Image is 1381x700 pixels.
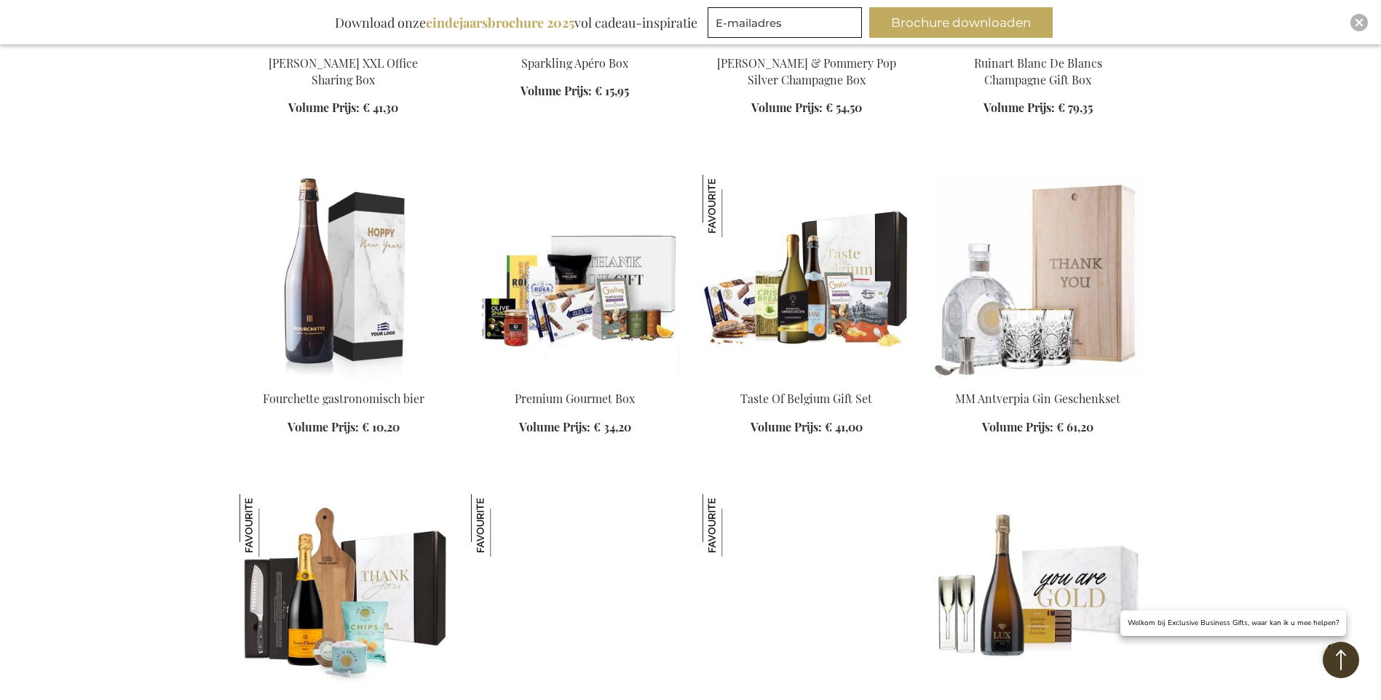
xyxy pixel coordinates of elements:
a: MM Antverpia Gin Geschenkset [955,391,1120,406]
img: Champagne Apéro Box [471,494,679,698]
img: Fourchette Bier Gift Box [703,494,765,557]
a: MM Antverpia Gin Gift Set [934,373,1142,386]
span: € 34,20 [593,419,631,434]
img: Taste Of Belgium Gift Set [703,175,911,378]
div: Download onze vol cadeau-inspiratie [328,7,704,38]
img: Fourchette Beer Gift Box [703,494,911,698]
span: Volume Prijs: [982,419,1053,434]
form: marketing offers and promotions [708,7,866,42]
span: Volume Prijs: [521,83,592,98]
span: Volume Prijs: [751,419,822,434]
span: € 10,20 [362,419,400,434]
span: € 15,95 [595,83,629,98]
span: € 41,30 [363,100,398,115]
a: Taste Of Belgium Gift Set Taste Of Belgium Gift Set [703,373,911,386]
a: [PERSON_NAME] XXL Office Sharing Box [269,55,418,87]
img: Premium Gourmet Box [471,175,679,378]
a: Volume Prijs: € 41,00 [751,419,863,436]
b: eindejaarsbrochure 2025 [426,14,574,31]
a: Taste Of Belgium Gift Set [740,391,872,406]
img: Luxury Culinary Gift Box [240,494,448,698]
img: Champagne Apéro Box [471,494,534,557]
img: Taste Of Belgium Gift Set [703,175,765,237]
a: Premium Gourmet Box [471,373,679,386]
a: Sparkling Apéro Box [521,55,628,71]
span: Volume Prijs: [519,419,590,434]
span: Volume Prijs: [984,100,1055,115]
a: Volume Prijs: € 41,30 [288,100,398,116]
input: E-mailadres [708,7,862,38]
a: Volume Prijs: € 15,95 [521,83,629,100]
div: Close [1350,14,1368,31]
a: Volume Prijs: € 10,20 [288,419,400,436]
a: Volume Prijs: € 61,20 [982,419,1093,436]
a: Premium Gourmet Box [515,391,635,406]
img: Luxe Gastronomische Gift Box [240,494,302,557]
a: Ruinart Blanc De Blancs Champagne Gift Box [974,55,1102,87]
a: Fourchette gastronomisch bier [263,391,424,406]
a: Volume Prijs: € 54,50 [751,100,862,116]
span: € 79,35 [1058,100,1093,115]
a: Fourchette beer 75 cl [240,373,448,386]
img: MM Antverpia Gin Gift Set [934,175,1142,378]
img: Close [1355,18,1364,27]
a: Volume Prijs: € 79,35 [984,100,1093,116]
span: Volume Prijs: [288,100,360,115]
span: Volume Prijs: [288,419,359,434]
span: € 41,00 [825,419,863,434]
a: [PERSON_NAME] & Pommery Pop Silver Champagne Box [717,55,896,87]
span: € 61,20 [1056,419,1093,434]
button: Brochure downloaden [869,7,1053,38]
img: You Are Gold Gift Box - Lux Sparkling [934,494,1142,698]
img: Fourchette beer 75 cl [240,175,448,378]
a: Volume Prijs: € 34,20 [519,419,631,436]
span: Volume Prijs: [751,100,823,115]
span: € 54,50 [826,100,862,115]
